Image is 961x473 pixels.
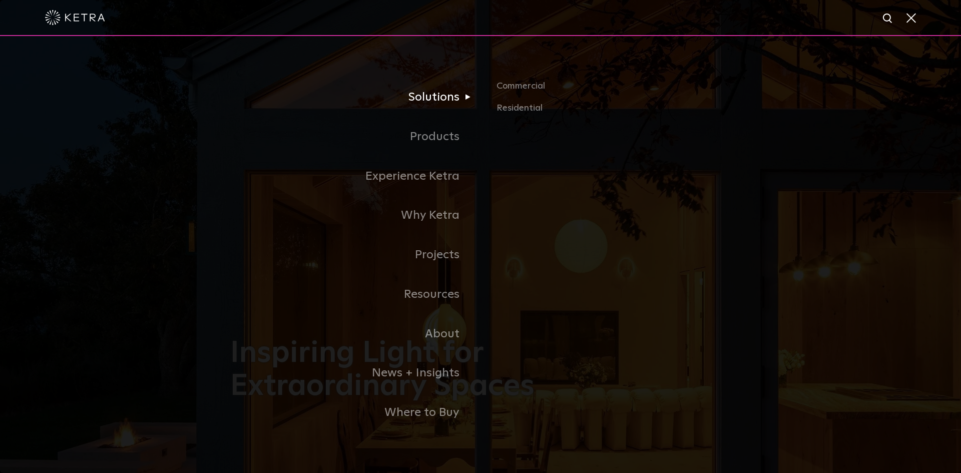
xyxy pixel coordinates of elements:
[230,353,480,393] a: News + Insights
[230,235,480,275] a: Projects
[230,157,480,196] a: Experience Ketra
[230,117,480,157] a: Products
[230,78,480,117] a: Solutions
[497,79,731,101] a: Commercial
[45,10,105,25] img: ketra-logo-2019-white
[230,314,480,354] a: About
[230,275,480,314] a: Resources
[230,78,731,432] div: Navigation Menu
[230,393,480,432] a: Where to Buy
[497,101,731,116] a: Residential
[230,196,480,235] a: Why Ketra
[882,13,894,25] img: search icon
